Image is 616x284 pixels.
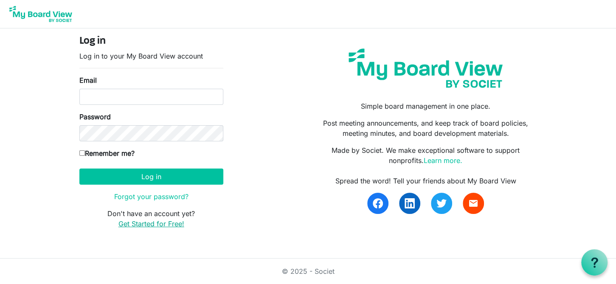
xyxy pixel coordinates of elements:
img: facebook.svg [373,198,383,208]
button: Log in [79,169,223,185]
label: Remember me? [79,148,135,158]
span: email [468,198,478,208]
label: Email [79,75,97,85]
a: © 2025 - Societ [282,267,335,276]
img: My Board View Logo [7,3,75,25]
img: my-board-view-societ.svg [342,42,509,94]
a: Learn more. [424,156,462,165]
label: Password [79,112,111,122]
a: email [463,193,484,214]
a: Forgot your password? [114,192,188,201]
p: Made by Societ. We make exceptional software to support nonprofits. [314,145,537,166]
p: Simple board management in one place. [314,101,537,111]
p: Post meeting announcements, and keep track of board policies, meeting minutes, and board developm... [314,118,537,138]
img: twitter.svg [436,198,447,208]
a: Get Started for Free! [118,219,184,228]
h4: Log in [79,35,223,48]
p: Don't have an account yet? [79,208,223,229]
input: Remember me? [79,150,85,156]
div: Spread the word! Tell your friends about My Board View [314,176,537,186]
p: Log in to your My Board View account [79,51,223,61]
img: linkedin.svg [405,198,415,208]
